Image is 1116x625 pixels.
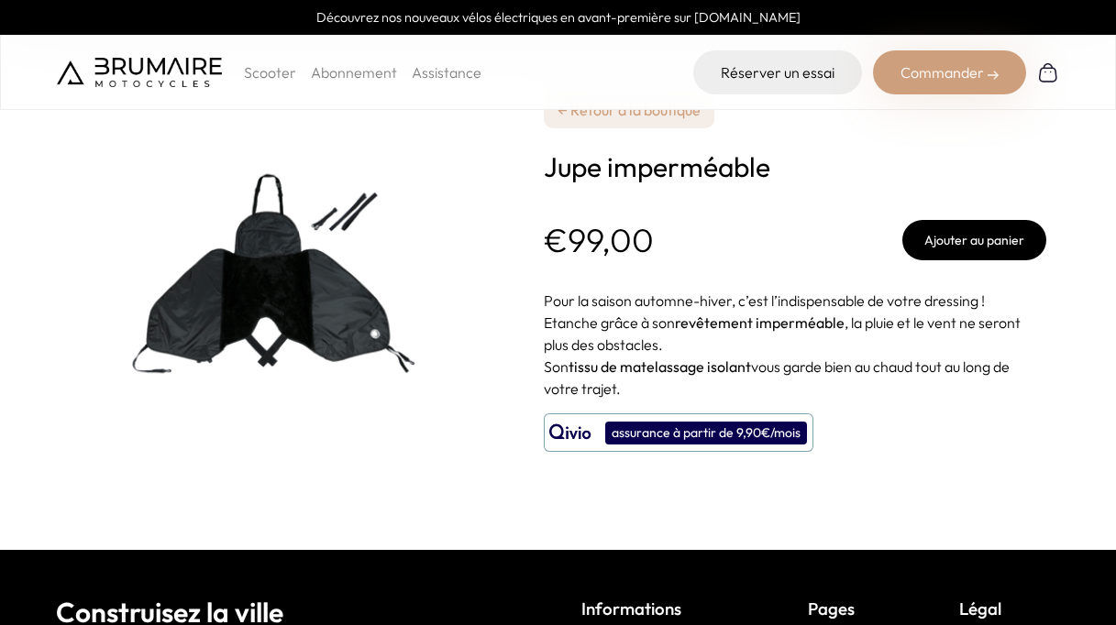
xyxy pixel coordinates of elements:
p: Son vous garde bien au chaud tout au long de votre trajet. [544,356,1046,400]
p: Informations [581,596,726,621]
a: Assistance [412,63,481,82]
div: Commander [873,50,1026,94]
a: Abonnement [311,63,397,82]
p: Scooter [244,61,296,83]
button: Ajouter au panier [902,220,1046,260]
strong: tissu de matelassage isolant [569,357,751,376]
p: €99,00 [544,222,654,258]
a: Réserver un essai [693,50,862,94]
img: logo qivio [549,422,591,444]
p: Légal [959,596,1060,621]
h1: Jupe imperméable [544,150,1046,183]
strong: revêtement imperméable [675,313,845,332]
img: Brumaire Motocycles [57,58,222,87]
button: assurance à partir de 9,90€/mois [544,413,813,452]
p: Pages [808,596,877,621]
img: right-arrow-2.png [988,70,999,81]
img: Panier [1037,61,1059,83]
p: Etanche grâce à son , la pluie et le vent ne seront plus des obstacles. [544,312,1046,356]
div: assurance à partir de 9,90€/mois [605,422,807,444]
img: Jupe imperméable [56,46,514,504]
p: Pour la saison automne-hiver, c’est l’indispensable de votre dressing ! [544,290,1046,312]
